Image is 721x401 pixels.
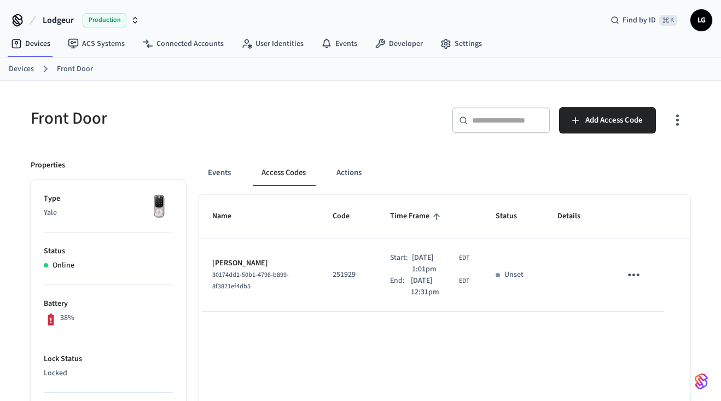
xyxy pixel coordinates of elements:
button: Events [199,160,240,186]
span: 30174dd1-50b1-4798-b899-8f3821ef4db5 [212,270,289,291]
p: Yale [44,207,173,219]
button: Actions [328,160,370,186]
p: Battery [44,298,173,310]
p: Lock Status [44,353,173,365]
button: Access Codes [253,160,315,186]
a: Front Door [57,63,93,75]
img: SeamLogoGradient.69752ec5.svg [695,373,708,390]
a: Devices [2,34,59,54]
button: LG [690,9,712,31]
span: EDT [459,276,469,286]
span: EDT [459,253,469,263]
span: LG [691,10,711,30]
a: Events [312,34,366,54]
a: ACS Systems [59,34,133,54]
span: Add Access Code [585,113,643,127]
span: Lodgeur [43,14,74,27]
p: 251929 [333,269,364,281]
p: Properties [31,160,65,171]
a: Devices [9,63,34,75]
p: [PERSON_NAME] [212,258,307,269]
button: Add Access Code [559,107,656,133]
a: Settings [432,34,491,54]
p: Unset [504,269,524,281]
a: Connected Accounts [133,34,232,54]
p: 38% [60,312,74,324]
div: Start: [390,252,412,275]
div: End: [390,275,411,298]
div: ant example [199,160,691,186]
div: America/New_York [412,252,469,275]
h5: Front Door [31,107,354,130]
div: America/New_York [411,275,469,298]
span: Time Frame [390,208,444,225]
span: Status [496,208,531,225]
span: Code [333,208,364,225]
img: Yale Assure Touchscreen Wifi Smart Lock, Satin Nickel, Front [146,193,173,220]
span: Details [557,208,595,225]
p: Status [44,246,173,257]
a: User Identities [232,34,312,54]
span: ⌘ K [659,15,677,26]
span: [DATE] 12:31pm [411,275,456,298]
div: Find by ID⌘ K [602,10,686,30]
span: Name [212,208,246,225]
table: sticky table [199,195,691,311]
span: Find by ID [623,15,656,26]
span: [DATE] 1:01pm [412,252,457,275]
p: Online [53,260,74,271]
span: Production [83,13,126,27]
a: Developer [366,34,432,54]
p: Type [44,193,173,205]
p: Locked [44,368,173,379]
